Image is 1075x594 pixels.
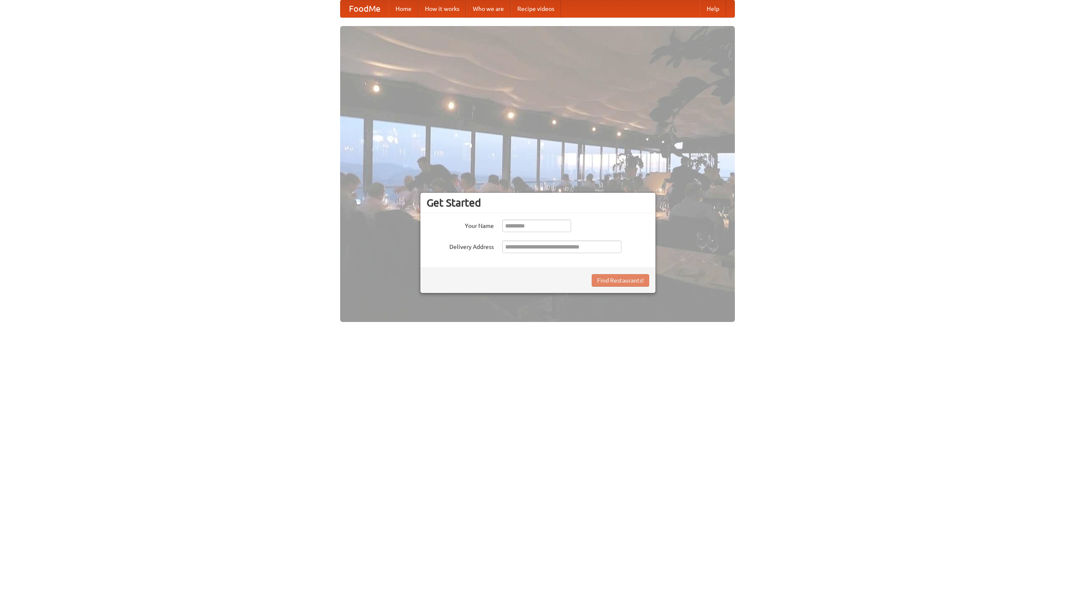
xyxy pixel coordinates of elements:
a: Who we are [466,0,511,17]
a: Recipe videos [511,0,561,17]
a: How it works [418,0,466,17]
a: FoodMe [341,0,389,17]
label: Your Name [427,220,494,230]
label: Delivery Address [427,241,494,251]
button: Find Restaurants! [592,274,649,287]
a: Help [700,0,726,17]
h3: Get Started [427,196,649,209]
a: Home [389,0,418,17]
